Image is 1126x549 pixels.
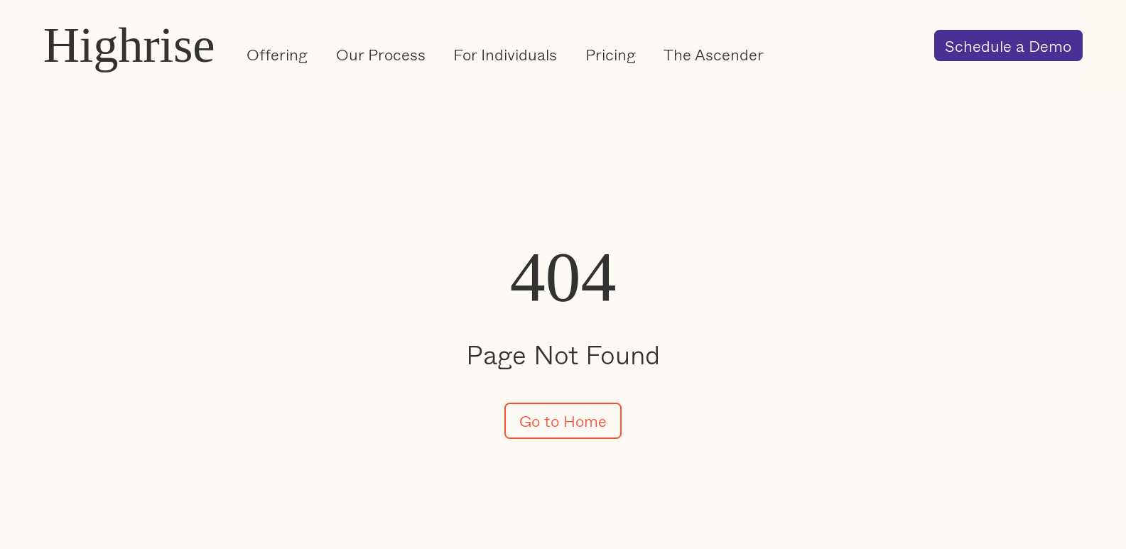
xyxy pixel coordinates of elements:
[336,44,426,66] a: Our Process
[934,30,1083,61] a: Schedule a Demo
[585,44,636,66] a: Pricing
[43,18,215,73] a: Highrise
[504,403,621,439] a: Go to Home
[664,44,764,66] a: The Ascender
[457,238,670,316] h1: 404
[457,339,670,369] h2: Page Not Found
[247,44,308,66] a: Offering
[453,44,557,66] a: For Individuals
